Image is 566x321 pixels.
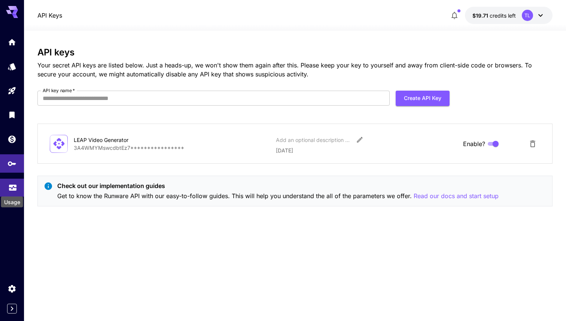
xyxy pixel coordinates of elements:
[7,62,16,71] div: Models
[43,87,75,94] label: API key name
[37,11,62,20] a: API Keys
[414,191,499,201] button: Read our docs and start setup
[276,136,351,144] div: Add an optional description or comment
[7,284,16,293] div: Settings
[7,86,16,96] div: Playground
[1,197,23,208] div: Usage
[490,12,516,19] span: credits left
[74,136,149,144] div: LEAP Video Generator
[465,7,553,24] button: $19.71341TL
[57,181,499,190] p: Check out our implementation guides
[522,10,533,21] div: TL
[353,133,366,146] button: Edit
[37,47,553,58] h3: API keys
[7,37,16,47] div: Home
[37,61,553,79] p: Your secret API keys are listed below. Just a heads-up, we won't show them again after this. Plea...
[7,110,16,119] div: Library
[7,159,16,168] div: API Keys
[7,304,17,314] button: Expand sidebar
[8,181,17,190] div: Usage
[57,191,499,201] p: Get to know the Runware API with our easy-to-follow guides. This will help you understand the all...
[396,91,450,106] button: Create API Key
[525,136,540,151] button: Delete API Key
[276,146,457,154] p: [DATE]
[472,12,490,19] span: $19.71
[7,132,16,142] div: Wallet
[37,11,62,20] nav: breadcrumb
[463,139,485,148] span: Enable?
[472,12,516,19] div: $19.71341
